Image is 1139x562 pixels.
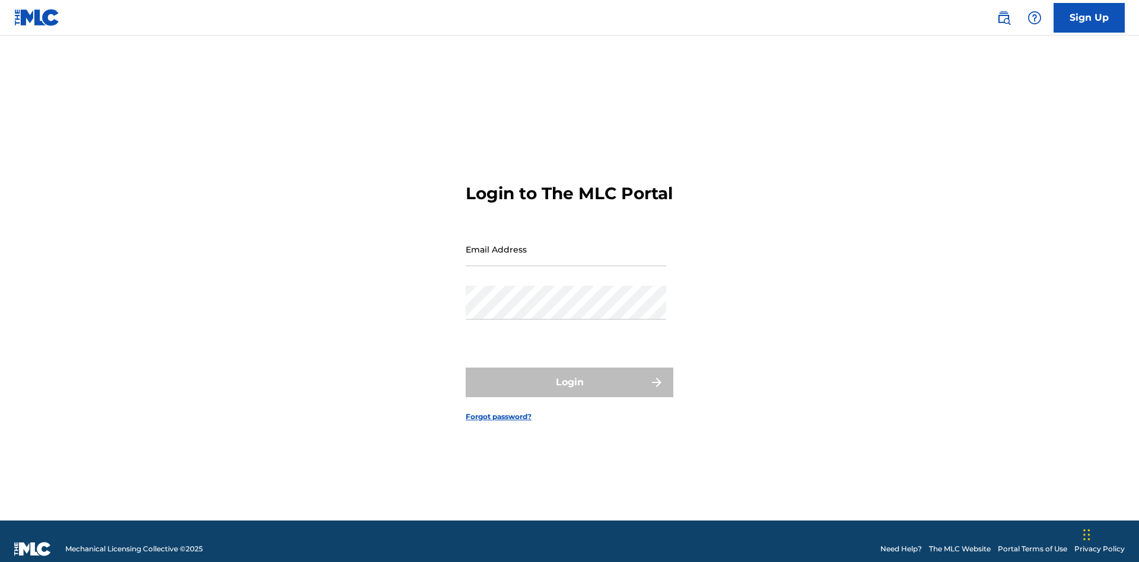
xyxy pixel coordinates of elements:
div: Help [1023,6,1046,30]
iframe: Chat Widget [1080,505,1139,562]
a: Sign Up [1054,3,1125,33]
img: help [1027,11,1042,25]
a: The MLC Website [929,544,991,554]
a: Need Help? [880,544,922,554]
div: Drag [1083,517,1090,553]
img: MLC Logo [14,9,60,26]
a: Portal Terms of Use [998,544,1067,554]
img: logo [14,542,51,556]
a: Public Search [992,6,1016,30]
a: Forgot password? [466,411,532,422]
a: Privacy Policy [1074,544,1125,554]
img: search [997,11,1011,25]
span: Mechanical Licensing Collective © 2025 [65,544,203,554]
h3: Login to The MLC Portal [466,183,673,204]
